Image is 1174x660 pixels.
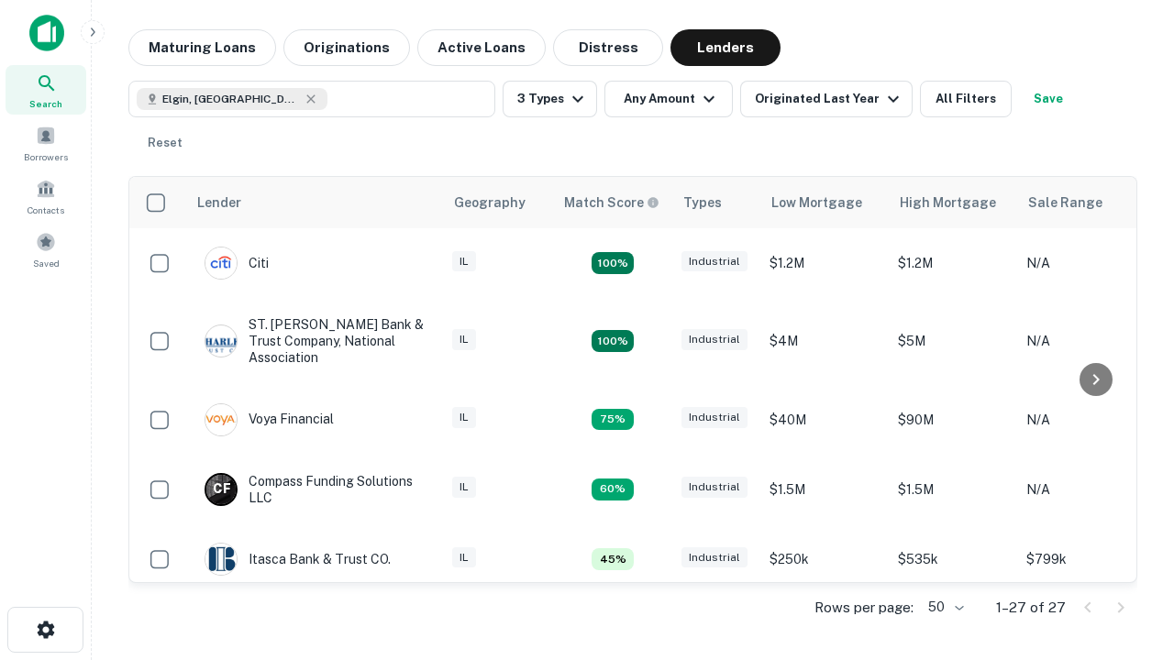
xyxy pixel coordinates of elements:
button: Maturing Loans [128,29,276,66]
div: Citi [205,247,269,280]
div: IL [452,251,476,272]
div: Types [683,192,722,214]
span: Contacts [28,203,64,217]
img: picture [205,544,237,575]
td: $40M [760,385,889,455]
td: $90M [889,385,1017,455]
a: Saved [6,225,86,274]
th: High Mortgage [889,177,1017,228]
h6: Match Score [564,192,656,213]
td: $535k [889,524,1017,594]
td: $5M [889,298,1017,385]
div: Lender [197,192,241,214]
div: Matching Properties: 4, hasApolloMatch: undefined [592,478,634,500]
div: 50 [921,594,967,621]
div: Industrial [681,477,748,498]
div: Originated Last Year [755,88,904,110]
button: Distress [553,29,663,66]
div: Itasca Bank & Trust CO. [205,543,391,576]
th: Capitalize uses an advanced AI algorithm to match your search with the best lender. The match sco... [553,177,672,228]
div: Matching Properties: 5, hasApolloMatch: undefined [592,409,634,431]
div: Capitalize uses an advanced AI algorithm to match your search with the best lender. The match sco... [564,192,659,213]
div: Industrial [681,329,748,350]
button: 3 Types [503,81,597,117]
span: Search [29,96,62,111]
img: picture [205,325,237,357]
div: Industrial [681,251,748,272]
div: Sale Range [1028,192,1102,214]
a: Contacts [6,171,86,221]
div: IL [452,329,476,350]
img: picture [205,247,237,279]
td: $1.2M [889,228,1017,298]
div: Matching Properties: 3, hasApolloMatch: undefined [592,548,634,570]
p: Rows per page: [814,597,914,619]
td: $1.2M [760,228,889,298]
td: $4M [760,298,889,385]
td: $1.5M [760,455,889,524]
button: Originated Last Year [740,81,913,117]
span: Borrowers [24,149,68,164]
td: $1.5M [889,455,1017,524]
button: Any Amount [604,81,733,117]
th: Lender [186,177,443,228]
div: Voya Financial [205,403,334,436]
div: Low Mortgage [771,192,862,214]
button: Reset [136,125,194,161]
div: Geography [454,192,526,214]
img: capitalize-icon.png [29,15,64,51]
button: Elgin, [GEOGRAPHIC_DATA], [GEOGRAPHIC_DATA] [128,81,495,117]
button: Originations [283,29,410,66]
div: Matching Properties: 12, hasApolloMatch: undefined [592,330,634,352]
button: Save your search to get updates of matches that match your search criteria. [1019,81,1078,117]
button: Lenders [670,29,781,66]
th: Low Mortgage [760,177,889,228]
iframe: Chat Widget [1082,513,1174,601]
div: IL [452,547,476,568]
a: Search [6,65,86,115]
th: Types [672,177,760,228]
td: $250k [760,524,889,594]
p: 1–27 of 27 [996,597,1066,619]
button: All Filters [920,81,1012,117]
span: Elgin, [GEOGRAPHIC_DATA], [GEOGRAPHIC_DATA] [162,91,300,107]
div: High Mortgage [900,192,996,214]
span: Saved [33,256,60,270]
button: Active Loans [417,29,546,66]
img: picture [205,404,237,435]
div: Compass Funding Solutions LLC [205,473,425,506]
th: Geography [443,177,553,228]
div: Industrial [681,547,748,568]
div: IL [452,477,476,498]
a: Borrowers [6,118,86,168]
div: Industrial [681,407,748,428]
p: C F [213,479,230,499]
div: Matching Properties: 9, hasApolloMatch: undefined [592,252,634,274]
div: ST. [PERSON_NAME] Bank & Trust Company, National Association [205,316,425,367]
div: IL [452,407,476,428]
